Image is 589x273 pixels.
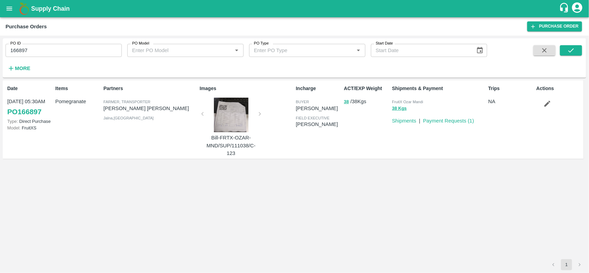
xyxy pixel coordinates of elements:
[296,85,341,92] p: Incharge
[104,116,154,120] span: Jalna , [GEOGRAPHIC_DATA]
[7,106,41,118] a: PO166897
[6,44,122,57] input: Enter PO ID
[296,100,309,104] span: buyer
[10,41,21,46] label: PO ID
[416,114,420,125] div: |
[559,2,571,15] div: customer-support
[251,46,343,55] input: Enter PO Type
[7,118,52,125] p: Direct Purchase
[371,44,471,57] input: Start Date
[17,2,31,16] img: logo
[205,134,257,157] p: Bill-FRTX-OZAR-MND/SUP/111038/C-123
[132,41,149,46] label: PO Model
[547,259,586,270] nav: pagination navigation
[488,98,533,105] p: NA
[200,85,293,92] p: Images
[354,46,363,55] button: Open
[55,98,100,105] p: Pomegranate
[31,4,559,13] a: Supply Chain
[488,85,533,92] p: Trips
[537,85,582,92] p: Actions
[392,85,485,92] p: Shipments & Payment
[392,118,416,124] a: Shipments
[254,41,269,46] label: PO Type
[1,1,17,17] button: open drawer
[376,41,393,46] label: Start Date
[392,100,423,104] span: FruitX Ozar Mandi
[104,85,197,92] p: Partners
[129,46,221,55] input: Enter PO Model
[473,44,487,57] button: Choose date
[423,118,474,124] a: Payment Requests (1)
[31,5,70,12] b: Supply Chain
[7,119,18,124] span: Type:
[344,98,349,106] button: 38
[7,98,52,105] p: [DATE] 05:30AM
[296,120,341,128] p: [PERSON_NAME]
[561,259,572,270] button: page 1
[7,85,52,92] p: Date
[344,85,389,92] p: ACT/EXP Weight
[104,105,197,112] p: [PERSON_NAME] [PERSON_NAME]
[55,85,100,92] p: Items
[104,100,150,104] span: Farmer, Transporter
[344,98,389,106] p: / 38 Kgs
[6,62,32,74] button: More
[571,1,583,16] div: account of current user
[296,105,341,112] p: [PERSON_NAME]
[7,125,52,131] p: FruitXS
[527,21,582,31] a: Purchase Order
[7,125,20,130] span: Model:
[296,116,330,120] span: field executive
[15,66,30,71] strong: More
[6,22,47,31] div: Purchase Orders
[392,105,407,113] button: 38 Kgs
[232,46,241,55] button: Open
